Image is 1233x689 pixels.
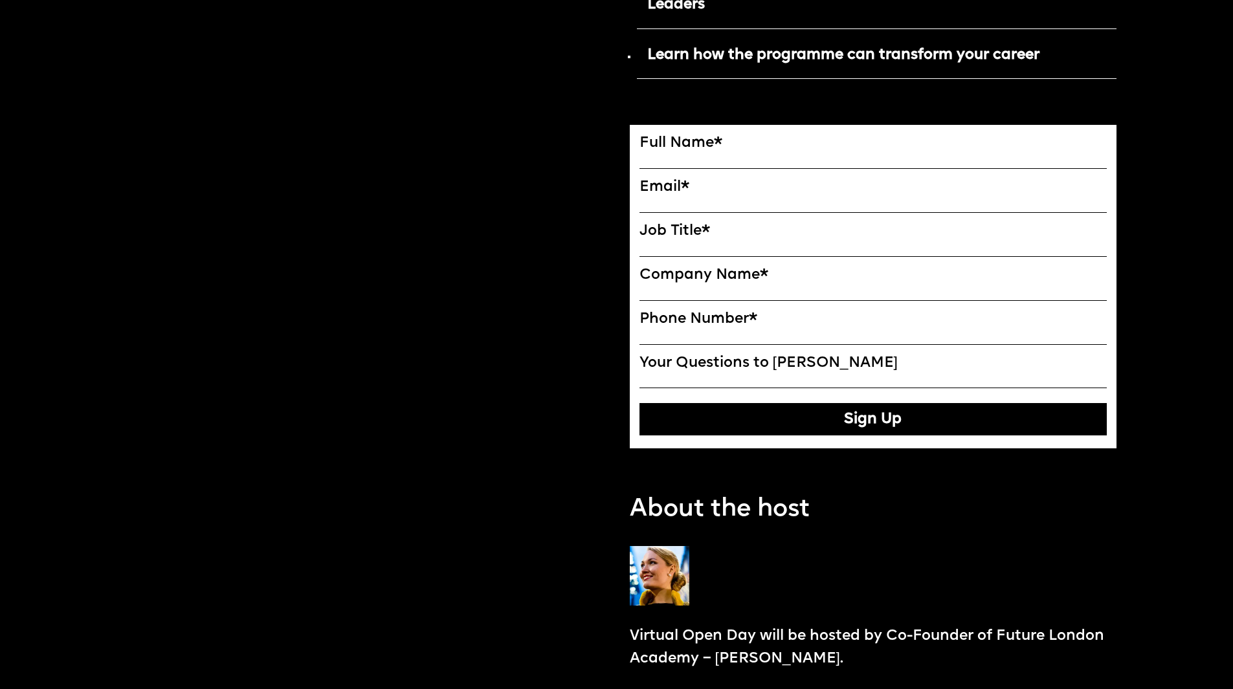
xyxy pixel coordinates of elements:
[639,311,1107,328] label: Phone Number*
[639,355,1107,372] label: Your Questions to [PERSON_NAME]
[639,267,1107,284] label: Company Name
[639,223,1107,240] label: Job Title
[639,403,1107,435] button: Sign Up
[639,179,1107,196] label: Email
[639,135,1107,152] label: Full Name
[630,491,810,528] p: About the host
[647,48,1039,63] strong: Learn how the programme can transform your career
